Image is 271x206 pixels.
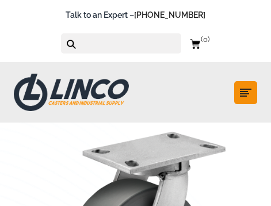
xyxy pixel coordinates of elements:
[66,9,205,22] span: Talk to an Expert –
[134,10,205,20] a: [PHONE_NUMBER]
[14,74,129,110] img: LINCO CASTERS & INDUSTRIAL SUPPLY
[80,33,181,54] input: Search
[201,35,209,44] span: 0
[190,36,211,51] a: 0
